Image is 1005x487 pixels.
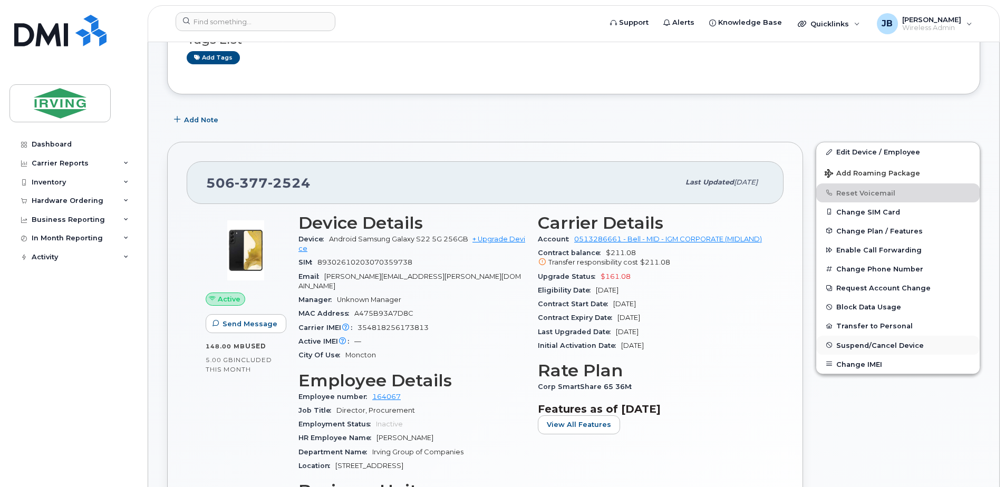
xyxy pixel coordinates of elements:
[345,351,376,359] span: Moncton
[718,17,782,28] span: Knowledge Base
[538,249,606,257] span: Contract balance
[538,213,765,232] h3: Carrier Details
[372,393,401,401] a: 164067
[538,415,620,434] button: View All Features
[816,202,980,221] button: Change SIM Card
[882,17,893,30] span: JB
[298,213,525,232] h3: Device Details
[619,17,649,28] span: Support
[825,169,920,179] span: Add Roaming Package
[357,324,429,332] span: 354818256173813
[702,12,789,33] a: Knowledge Base
[298,235,329,243] span: Device
[298,272,324,280] span: Email
[337,296,401,304] span: Unknown Manager
[298,309,354,317] span: MAC Address
[538,235,574,243] span: Account
[538,328,616,336] span: Last Upgraded Date
[816,142,980,161] a: Edit Device / Employee
[538,314,617,322] span: Contract Expiry Date
[298,296,337,304] span: Manager
[329,235,468,243] span: Android Samsung Galaxy S22 5G 256GB
[298,434,376,442] span: HR Employee Name
[538,286,596,294] span: Eligibility Date
[810,20,849,28] span: Quicklinks
[538,300,613,308] span: Contract Start Date
[621,342,644,349] span: [DATE]
[816,336,980,355] button: Suspend/Cancel Device
[548,258,638,266] span: Transfer responsibility cost
[298,371,525,390] h3: Employee Details
[836,227,923,235] span: Change Plan / Features
[372,448,463,456] span: Irving Group of Companies
[656,12,702,33] a: Alerts
[354,337,361,345] span: —
[603,12,656,33] a: Support
[235,175,268,191] span: 377
[167,110,227,129] button: Add Note
[869,13,980,34] div: Jim Briggs
[790,13,867,34] div: Quicklinks
[268,175,311,191] span: 2524
[184,115,218,125] span: Add Note
[298,258,317,266] span: SIM
[376,420,403,428] span: Inactive
[245,342,266,350] span: used
[176,12,335,31] input: Find something...
[298,393,372,401] span: Employee number
[218,294,240,304] span: Active
[816,355,980,374] button: Change IMEI
[206,356,272,373] span: included this month
[816,297,980,316] button: Block Data Usage
[816,259,980,278] button: Change Phone Number
[816,240,980,259] button: Enable Call Forwarding
[298,337,354,345] span: Active IMEI
[902,15,961,24] span: [PERSON_NAME]
[547,420,611,430] span: View All Features
[538,361,765,380] h3: Rate Plan
[187,51,240,64] a: Add tags
[298,406,336,414] span: Job Title
[672,17,694,28] span: Alerts
[836,246,922,254] span: Enable Call Forwarding
[538,342,621,349] span: Initial Activation Date
[538,403,765,415] h3: Features as of [DATE]
[816,162,980,183] button: Add Roaming Package
[206,356,234,364] span: 5.00 GB
[298,272,521,290] span: [PERSON_NAME][EMAIL_ADDRESS][PERSON_NAME][DOMAIN_NAME]
[354,309,413,317] span: A475B93A7D8C
[298,324,357,332] span: Carrier IMEI
[816,183,980,202] button: Reset Voicemail
[206,314,286,333] button: Send Message
[902,24,961,32] span: Wireless Admin
[617,314,640,322] span: [DATE]
[685,178,734,186] span: Last updated
[601,272,631,280] span: $161.08
[298,420,376,428] span: Employment Status
[298,351,345,359] span: City Of Use
[596,286,619,294] span: [DATE]
[206,343,245,350] span: 148.00 MB
[613,300,636,308] span: [DATE]
[223,319,277,329] span: Send Message
[214,219,277,282] img: image20231002-3703462-1qw5fnl.jpeg
[734,178,758,186] span: [DATE]
[836,341,924,349] span: Suspend/Cancel Device
[298,462,335,470] span: Location
[816,221,980,240] button: Change Plan / Features
[298,448,372,456] span: Department Name
[574,235,762,243] a: 0513286661 - Bell - MID - IGM CORPORATE (MIDLAND)
[640,258,670,266] span: $211.08
[187,33,961,46] h3: Tags List
[538,249,765,268] span: $211.08
[206,175,311,191] span: 506
[538,272,601,280] span: Upgrade Status
[335,462,403,470] span: [STREET_ADDRESS]
[816,316,980,335] button: Transfer to Personal
[816,278,980,297] button: Request Account Change
[317,258,412,266] span: 89302610203070359738
[336,406,415,414] span: Director, Procurement
[538,383,637,391] span: Corp SmartShare 65 36M
[376,434,433,442] span: [PERSON_NAME]
[616,328,639,336] span: [DATE]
